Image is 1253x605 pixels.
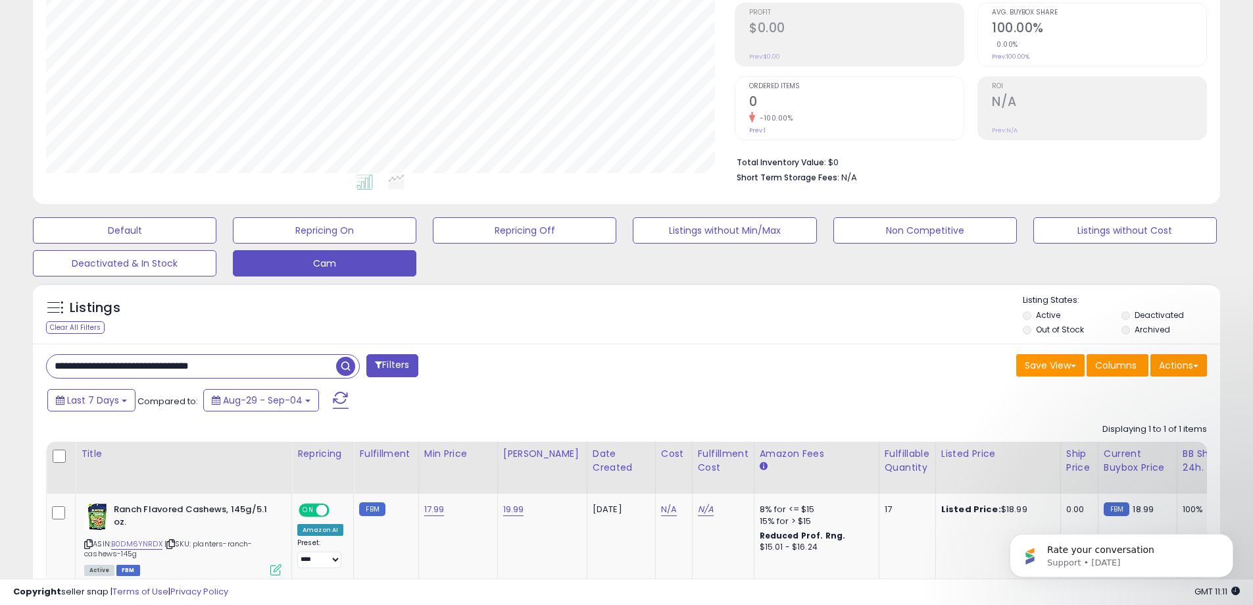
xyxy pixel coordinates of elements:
a: N/A [698,503,714,516]
button: Actions [1150,354,1207,377]
label: Deactivated [1135,309,1184,321]
button: Columns [1087,354,1148,377]
label: Archived [1135,324,1170,335]
small: FBM [1104,502,1129,516]
label: Out of Stock [1036,324,1084,335]
button: Repricing Off [433,217,616,244]
div: Fulfillment [359,447,412,461]
span: OFF [328,505,349,516]
a: 19.99 [503,503,524,516]
p: Listing States: [1023,294,1220,307]
small: Prev: N/A [992,126,1018,134]
span: Profit [749,9,964,16]
div: Listed Price [941,447,1055,461]
a: B0DM6YNRDX [111,539,162,550]
span: Avg. Buybox Share [992,9,1206,16]
small: Prev: 1 [749,126,766,134]
small: -100.00% [755,113,793,123]
span: All listings currently available for purchase on Amazon [84,565,114,576]
div: 17 [885,504,925,515]
button: Cam [233,250,416,276]
span: Aug-29 - Sep-04 [223,394,303,407]
h5: Listings [70,299,120,317]
div: $15.01 - $16.24 [760,542,869,553]
a: N/A [661,503,677,516]
div: ASIN: [84,504,282,574]
div: Current Buybox Price [1104,447,1171,475]
div: Repricing [297,447,348,461]
button: Repricing On [233,217,416,244]
button: Default [33,217,216,244]
b: Ranch Flavored Cashews, 145g/5.1 oz. [114,504,274,531]
b: Reduced Prof. Rng. [760,530,846,541]
h2: 100.00% [992,20,1206,38]
small: Prev: 100.00% [992,53,1029,61]
div: Displaying 1 to 1 of 1 items [1102,423,1207,436]
a: 17.99 [424,503,445,516]
button: Last 7 Days [47,389,135,411]
div: Clear All Filters [46,321,105,334]
div: [PERSON_NAME] [503,447,581,461]
div: Cost [661,447,687,461]
span: FBM [116,565,140,576]
div: 100% [1183,504,1226,515]
div: Fulfillment Cost [698,447,749,475]
h2: $0.00 [749,20,964,38]
button: Filters [366,354,418,377]
small: Amazon Fees. [760,461,768,473]
small: Prev: $0.00 [749,53,780,61]
b: Listed Price: [941,503,1001,515]
div: Min Price [424,447,492,461]
div: Amazon Fees [760,447,873,461]
button: Save View [1016,354,1085,377]
small: 0.00% [992,39,1018,49]
span: Compared to: [137,395,198,408]
button: Deactivated & In Stock [33,250,216,276]
div: Preset: [297,539,343,568]
span: Ordered Items [749,83,964,90]
button: Non Competitive [833,217,1017,244]
div: seller snap | | [13,586,228,598]
h2: N/A [992,94,1206,112]
div: Ship Price [1066,447,1093,475]
small: FBM [359,502,385,516]
b: Short Term Storage Fees: [737,172,839,183]
div: 15% for > $15 [760,515,869,527]
span: N/A [841,171,857,184]
div: Title [81,447,286,461]
button: Listings without Cost [1033,217,1217,244]
span: | SKU: planters-ranch-cashews-145g [84,539,253,558]
div: [DATE] [593,504,645,515]
span: Last 7 Days [67,394,119,407]
div: BB Share 24h. [1183,447,1231,475]
iframe: Intercom notifications message [990,506,1253,598]
span: Columns [1095,359,1137,372]
h2: 0 [749,94,964,112]
div: Date Created [593,447,650,475]
div: $18.99 [941,504,1050,515]
div: 0.00 [1066,504,1088,515]
button: Listings without Min/Max [633,217,816,244]
strong: Copyright [13,585,61,598]
div: Fulfillable Quantity [885,447,930,475]
label: Active [1036,309,1060,321]
span: 18.99 [1133,503,1154,515]
li: $0 [737,153,1197,169]
span: ON [300,505,316,516]
span: ROI [992,83,1206,90]
div: 8% for <= $15 [760,504,869,515]
img: 517vQdubnjL._SL40_.jpg [84,504,111,530]
a: Privacy Policy [170,585,228,598]
button: Aug-29 - Sep-04 [203,389,319,411]
a: Terms of Use [112,585,168,598]
b: Total Inventory Value: [737,157,826,168]
div: Amazon AI [297,524,343,536]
